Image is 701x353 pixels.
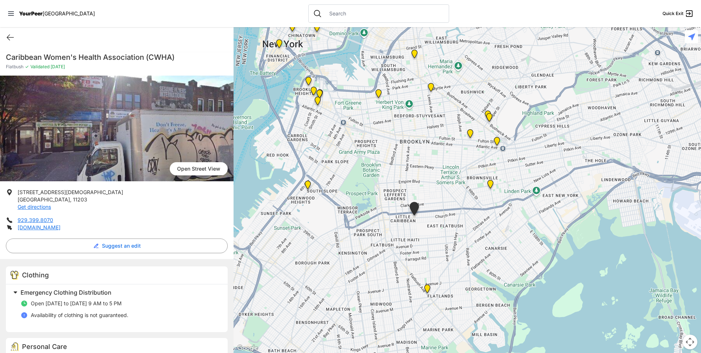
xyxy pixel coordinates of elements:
div: Lower East Side Youth Drop-in Center. Yellow doors with grey buzzer on the right [312,23,322,35]
div: The Gathering Place Drop-in Center [492,137,502,149]
span: Personal Care [22,343,67,350]
span: ✓ [25,64,29,70]
div: Manhattan Criminal Court [288,23,297,34]
p: Availability of clothing is not guaranteed. [31,312,128,319]
span: Emergency Clothing Distribution [21,289,111,296]
h1: Caribbean Women's Health Association (CWHA) [6,52,228,62]
a: Get directions [18,204,51,210]
a: 929.399.8070 [18,217,53,223]
div: Location of CCBQ, Brooklyn [426,83,436,95]
span: Validated [30,64,49,69]
div: Main Office [275,39,284,51]
button: Map camera controls [683,335,697,349]
a: Open this area in Google Maps (opens a new window) [235,343,260,353]
a: Quick Exit [663,9,694,18]
span: Open Street View [170,162,228,175]
input: Search [325,10,444,17]
a: YourPeer[GEOGRAPHIC_DATA] [19,11,95,16]
span: [GEOGRAPHIC_DATA] [43,10,95,17]
span: [STREET_ADDRESS][DEMOGRAPHIC_DATA] [18,189,123,195]
span: [DATE] [49,64,65,69]
span: [GEOGRAPHIC_DATA] [18,196,70,203]
span: , [70,196,71,203]
span: Quick Exit [663,11,683,17]
button: Suggest an edit [6,239,228,253]
span: Clothing [22,271,49,279]
div: Brooklyn [309,87,318,98]
div: Brooklyn [315,90,324,101]
span: YourPeer [19,10,43,17]
span: Flatbush [6,64,23,70]
span: 11203 [73,196,87,203]
div: St Thomas Episcopal Church [483,110,492,122]
span: Open [DATE] to [DATE] 9 AM to 5 PM [31,300,122,306]
div: Bushwick/North Brooklyn [485,113,494,125]
div: SuperPantry [466,129,475,141]
span: Suggest an edit [102,242,141,250]
div: Brooklyn DYCD Youth Drop-in Center [486,180,495,192]
a: [DOMAIN_NAME] [18,224,60,230]
img: Google [235,343,260,353]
